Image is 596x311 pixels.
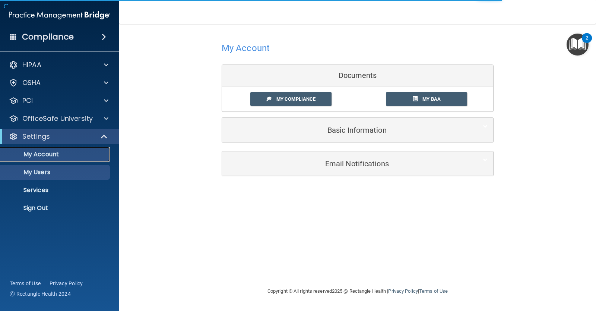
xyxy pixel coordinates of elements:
a: Terms of Use [10,280,41,287]
h4: Compliance [22,32,74,42]
button: Open Resource Center, 2 new notifications [567,34,589,56]
a: Basic Information [228,122,488,138]
p: PCI [22,96,33,105]
p: Services [5,186,107,194]
span: My Compliance [276,96,316,102]
a: Email Notifications [228,155,488,172]
p: HIPAA [22,60,41,69]
h5: Email Notifications [228,160,465,168]
img: PMB logo [9,8,110,23]
span: My BAA [422,96,441,102]
a: OfficeSafe University [9,114,108,123]
a: Settings [9,132,108,141]
p: OSHA [22,78,41,87]
a: Terms of Use [419,288,448,294]
a: Privacy Policy [50,280,83,287]
p: My Users [5,169,107,176]
div: Documents [222,65,493,87]
h4: My Account [222,43,270,53]
h5: Basic Information [228,126,465,134]
a: HIPAA [9,60,108,69]
div: Copyright © All rights reserved 2025 @ Rectangle Health | | [222,279,494,303]
a: PCI [9,96,108,105]
a: Privacy Policy [388,288,418,294]
p: My Account [5,151,107,158]
p: Sign Out [5,204,107,212]
p: OfficeSafe University [22,114,93,123]
span: Ⓒ Rectangle Health 2024 [10,290,71,298]
p: Settings [22,132,50,141]
a: OSHA [9,78,108,87]
div: 2 [586,38,588,48]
